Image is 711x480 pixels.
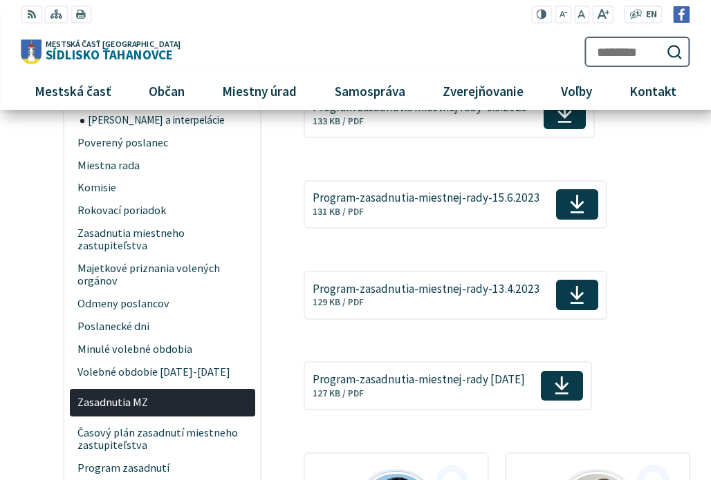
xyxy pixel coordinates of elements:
span: Program-zasadnutia-miestnej-rady-15.6.2023 [313,191,540,204]
span: Odmeny poslancov [77,292,247,315]
button: Zväčšiť veľkosť písma [592,6,613,24]
a: Voľby [547,72,605,109]
span: Poslanecké dni [77,315,247,338]
span: [PERSON_NAME] a interpelácie [88,109,247,131]
button: Nastaviť pôvodnú veľkosť písma [574,6,589,24]
span: Miestny úrad [217,72,302,109]
span: Občan [144,72,190,109]
span: EN [646,8,657,22]
span: Samospráva [329,72,410,109]
span: Miestna rada [77,154,247,177]
img: Prejsť na Facebook stránku [673,6,690,23]
a: Logo Sídlisko Ťahanovce, prejsť na domovskú stránku. [21,40,181,64]
a: Odmeny poslancov [70,292,255,315]
span: Časový plán zasadnutí miestneho zastupiteľstva [77,422,247,457]
a: Zasadnutia miestneho zastupiteľstva [70,222,255,258]
a: Program zasadnutí [70,457,255,480]
span: Kontakt [625,72,682,109]
a: Program-zasadnutia-miestnej-rady-13.4.2023129 KB / PDF [304,271,607,319]
span: Zasadnutia miestneho zastupiteľstva [77,222,247,258]
span: Minulé volebné obdobia [77,338,247,361]
span: Poverený poslanec [77,131,247,154]
span: Mestská časť [29,72,116,109]
span: Zverejňovanie [437,72,528,109]
span: Program zasadnutia miestnej rady-6.9.2023 [313,101,528,114]
a: Samospráva [321,72,418,109]
span: 129 KB / PDF [313,296,364,308]
a: Komisie [70,177,255,200]
a: Zverejňovanie [429,72,537,109]
span: 127 KB / PDF [313,387,364,399]
a: Program zasadnutia miestnej rady-6.9.2023133 KB / PDF [304,90,595,138]
a: Časový plán zasadnutí miestneho zastupiteľstva [70,422,255,457]
a: Majetkové priznania volených orgánov [70,258,255,293]
a: Miestna rada [70,154,255,177]
span: Sídlisko Ťahanovce [41,40,181,61]
a: Mestská časť [21,72,124,109]
span: Program-zasadnutia-miestnej-rady [DATE] [313,373,525,386]
button: Zmenšiť veľkosť písma [555,6,572,24]
a: EN [642,8,661,22]
span: Program zasadnutí [77,457,247,480]
a: Volebné obdobie [DATE]-[DATE] [70,361,255,383]
img: Prejsť na domovskú stránku [21,40,41,64]
a: Zasadnutia MZ [70,389,255,417]
a: Kontakt [616,72,690,109]
a: Minulé volebné obdobia [70,338,255,361]
a: Miestny úrad [209,72,311,109]
span: Voľby [555,72,597,109]
a: [PERSON_NAME] a interpelácie [80,109,255,131]
a: Poslanecké dni [70,315,255,338]
a: Rokovací poriadok [70,200,255,222]
span: Majetkové priznania volených orgánov [77,258,247,293]
a: Občan [136,72,198,109]
span: 131 KB / PDF [313,206,364,218]
span: Program-zasadnutia-miestnej-rady-13.4.2023 [313,282,540,296]
span: Mestská časť [GEOGRAPHIC_DATA] [46,40,181,48]
span: Rokovací poriadok [77,200,247,222]
span: 133 KB / PDF [313,115,364,127]
a: Program-zasadnutia-miestnej-rady [DATE]127 KB / PDF [304,361,592,410]
a: Program-zasadnutia-miestnej-rady-15.6.2023131 KB / PDF [304,180,607,229]
span: Volebné obdobie [DATE]-[DATE] [77,361,247,383]
a: Poverený poslanec [70,131,255,154]
span: Zasadnutia MZ [77,391,247,414]
span: Komisie [77,177,247,200]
